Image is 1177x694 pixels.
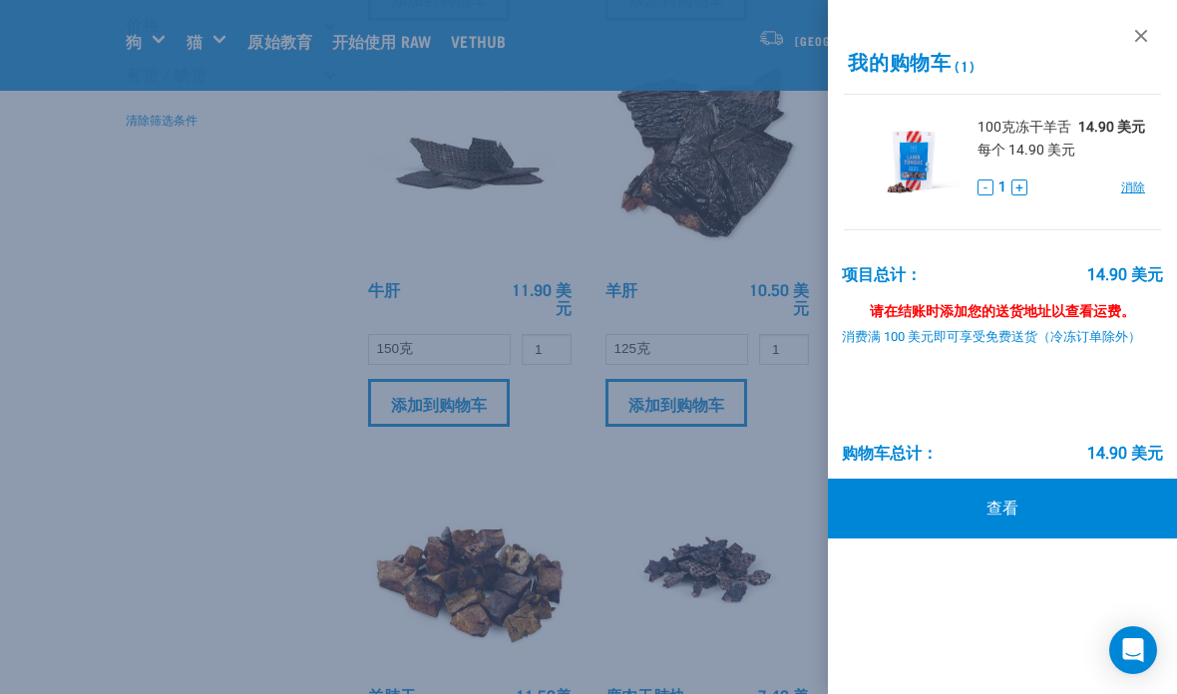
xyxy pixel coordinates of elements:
font: 14.90 美元 [1087,444,1163,463]
font: 每个 14.90 美元 [978,142,1075,158]
a: 消除 [1121,178,1145,196]
font: 消费满 100 美元即可享受免费送货（冷冻订单除外） [842,329,1141,344]
font: 我的购物车 [848,56,952,66]
font: - [983,179,987,195]
font: 14.90 美元 [1078,119,1145,135]
font: (1) [955,62,975,69]
div: 打开 Intercom Messenger [1109,626,1157,674]
font: 消除 [1121,180,1145,194]
img: 冻干羊舌 [860,111,963,213]
font: 请在结账时添加您的送货地址以查看运费。 [870,303,1135,319]
font: 14.90 美元 [1087,265,1163,284]
font: 项目总计： [842,265,922,284]
font: 1 [998,178,1006,194]
font: 100克冻干羊舌 [978,119,1071,135]
button: + [1011,179,1027,195]
font: + [1015,179,1023,195]
a: 查看 [828,479,1177,538]
font: 购物车总计： [842,444,938,463]
font: 查看 [986,499,1018,518]
button: - [978,179,993,195]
